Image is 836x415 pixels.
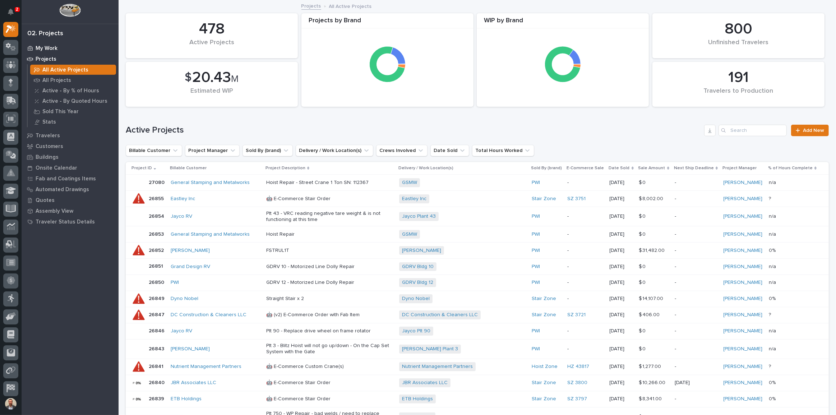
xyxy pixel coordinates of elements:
[28,86,119,96] a: Active - By % of Hours
[610,196,633,202] p: [DATE]
[36,197,55,204] p: Quotes
[22,162,119,173] a: Onsite Calendar
[266,328,392,334] p: Plt 90 - Replace drive wheel on frame rotator
[769,310,772,318] p: ?
[532,180,540,186] a: PWI
[531,164,562,172] p: Sold By (brand)
[724,296,763,302] a: [PERSON_NAME]
[532,213,540,220] a: PWI
[171,264,210,270] a: Grand Design RV
[724,180,763,186] a: [PERSON_NAME]
[171,328,192,334] a: Jayco RV
[567,248,604,254] p: -
[266,196,392,202] p: 🤖 E-Commerce Stair Order
[769,278,777,286] p: n/a
[27,30,63,38] div: 02. Projects
[639,246,666,254] p: $ 31,482.00
[724,264,763,270] a: [PERSON_NAME]
[769,378,777,386] p: 0%
[42,67,88,73] p: All Active Projects
[28,65,119,75] a: All Active Projects
[532,248,540,254] a: PWI
[36,165,77,171] p: Onsite Calendar
[610,312,633,318] p: [DATE]
[769,246,777,254] p: 0%
[22,216,119,227] a: Traveler Status Details
[675,248,718,254] p: -
[149,278,166,286] p: 26850
[266,248,392,254] p: FSTRUL1T
[126,291,829,307] tr: 2684926849 Dyno Nobel Straight Stair x 2Dyno Nobel Stair Zone -[DATE]$ 14,107.00$ 14,107.00 -[PER...
[724,213,763,220] a: [PERSON_NAME]
[266,264,392,270] p: GDRV 10 - Motorized Line Dolly Repair
[231,74,239,84] span: M
[266,312,392,318] p: 🤖 (v2) E-Commerce Order with Fab Item
[610,180,633,186] p: [DATE]
[724,364,763,370] a: [PERSON_NAME]
[567,296,604,302] p: -
[724,346,763,352] a: [PERSON_NAME]
[36,219,95,225] p: Traveler Status Details
[532,364,558,370] a: Hoist Zone
[296,145,373,156] button: Delivery / Work Location(s)
[42,88,99,94] p: Active - By % of Hours
[171,231,250,238] a: General Stamping and Metalworks
[3,396,18,411] button: users-avatar
[769,262,777,270] p: n/a
[266,380,392,386] p: 🤖 E-Commerce Stair Order
[769,294,777,302] p: 0%
[639,278,647,286] p: $ 0
[149,362,165,370] p: 26841
[171,346,210,352] a: [PERSON_NAME]
[266,211,392,223] p: Plt 43 - VRC reading negative tare weight & is not functioning at this time
[402,264,434,270] a: GDRV Bldg 10
[639,194,665,202] p: $ 8,002.00
[674,164,714,172] p: Next Ship Deadline
[532,231,540,238] a: PWI
[138,87,286,102] div: Estimated WIP
[769,212,777,220] p: n/a
[149,246,165,254] p: 26852
[171,213,192,220] a: Jayco RV
[149,212,166,220] p: 26854
[532,396,556,402] a: Stair Zone
[791,125,829,136] a: Add New
[675,296,718,302] p: -
[472,145,534,156] button: Total Hours Worked
[610,296,633,302] p: [DATE]
[610,213,633,220] p: [DATE]
[675,196,718,202] p: -
[675,213,718,220] p: -
[610,346,633,352] p: [DATE]
[665,39,812,54] div: Unfinished Travelers
[724,231,763,238] a: [PERSON_NAME]
[171,396,202,402] a: ETB Holdings
[724,328,763,334] a: [PERSON_NAME]
[724,312,763,318] a: [PERSON_NAME]
[149,230,165,238] p: 26853
[532,264,540,270] a: PWI
[266,396,392,402] p: 🤖 E-Commerce Stair Order
[329,2,372,10] p: All Active Projects
[567,380,587,386] a: SZ 3800
[567,180,604,186] p: -
[803,128,824,133] span: Add New
[126,275,829,291] tr: 2685026850 PWI GDRV 12 - Motorized Line Dolly RepairGDRV Bldg 12 PWI -[DATE]$ 0$ 0 -[PERSON_NAME]...
[719,125,787,136] input: Search
[477,17,649,29] div: WIP by Brand
[639,294,665,302] p: $ 14,107.00
[675,264,718,270] p: -
[171,364,241,370] a: Nutrient Management Partners
[171,248,210,254] a: [PERSON_NAME]
[665,69,812,87] div: 191
[567,196,586,202] a: SZ 3751
[567,280,604,286] p: -
[610,380,633,386] p: [DATE]
[402,180,417,186] a: GSMW
[567,364,589,370] a: HZ 43817
[567,264,604,270] p: -
[22,152,119,162] a: Buildings
[28,106,119,116] a: Sold This Year
[609,164,630,172] p: Date Sold
[126,191,829,207] tr: 2685526855 Eastley Inc 🤖 E-Commerce Stair OrderEastley Inc Stair Zone SZ 3751 [DATE]$ 8,002.00$ 8...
